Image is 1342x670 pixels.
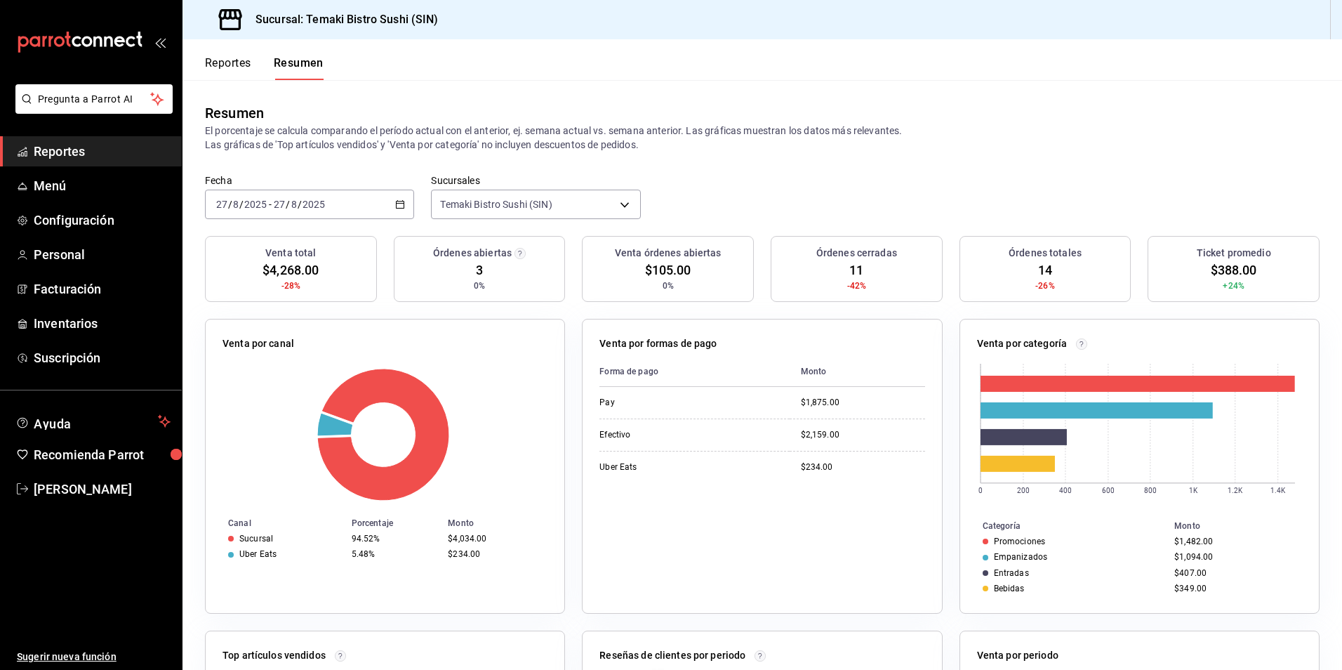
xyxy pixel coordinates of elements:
[849,261,863,280] span: 11
[34,480,171,499] span: [PERSON_NAME]
[206,515,346,531] th: Canal
[286,199,290,210] span: /
[1223,280,1244,292] span: +24%
[34,314,171,333] span: Inventarios
[1270,487,1286,494] text: 1.4K
[1009,246,1082,261] h3: Órdenes totales
[1169,518,1319,534] th: Monto
[663,280,674,292] span: 0%
[205,56,251,80] button: Reportes
[1189,487,1198,494] text: 1K
[1174,537,1296,546] div: $1,482.00
[232,199,239,210] input: --
[239,549,277,559] div: Uber Eats
[977,336,1068,351] p: Venta por categoría
[1174,552,1296,562] div: $1,094.00
[154,37,166,48] button: open_drawer_menu
[1228,487,1243,494] text: 1.2K
[34,280,171,298] span: Facturación
[10,102,173,117] a: Pregunta a Parrot AI
[263,261,319,280] span: $4,268.00
[346,515,443,531] th: Porcentaje
[1174,584,1296,593] div: $349.00
[265,246,316,261] h3: Venta total
[599,429,740,441] div: Efectivo
[960,518,1169,534] th: Categoría
[442,515,564,531] th: Monto
[599,648,745,663] p: Reseñas de clientes por periodo
[801,461,925,473] div: $234.00
[431,176,640,185] label: Sucursales
[269,199,272,210] span: -
[474,280,485,292] span: 0%
[1016,487,1029,494] text: 200
[205,56,324,80] div: navigation tabs
[352,549,437,559] div: 5.48%
[34,348,171,367] span: Suscripción
[38,92,151,107] span: Pregunta a Parrot AI
[222,648,326,663] p: Top artículos vendidos
[298,199,302,210] span: /
[352,534,437,544] div: 94.52%
[244,11,439,28] h3: Sucursal: Temaki Bistro Sushi (SIN)
[448,534,542,544] div: $4,034.00
[615,246,722,261] h3: Venta órdenes abiertas
[239,534,273,544] div: Sucursal
[1143,487,1156,494] text: 800
[978,487,983,494] text: 0
[17,650,171,664] span: Sugerir nueva función
[1197,246,1271,261] h3: Ticket promedio
[34,245,171,264] span: Personal
[15,84,173,114] button: Pregunta a Parrot AI
[599,336,717,351] p: Venta por formas de pago
[994,537,1045,546] div: Promociones
[994,584,1025,593] div: Bebidas
[215,199,228,210] input: --
[1174,568,1296,578] div: $407.00
[599,461,740,473] div: Uber Eats
[790,357,925,387] th: Monto
[222,336,294,351] p: Venta por canal
[1035,280,1055,292] span: -26%
[847,280,867,292] span: -42%
[34,176,171,195] span: Menú
[476,261,483,280] span: 3
[994,568,1029,578] div: Entradas
[291,199,298,210] input: --
[281,280,301,292] span: -28%
[448,549,542,559] div: $234.00
[801,429,925,441] div: $2,159.00
[1101,487,1114,494] text: 600
[228,199,232,210] span: /
[440,197,552,211] span: Temaki Bistro Sushi (SIN)
[273,199,286,210] input: --
[244,199,267,210] input: ----
[274,56,324,80] button: Resumen
[205,176,414,185] label: Fecha
[977,648,1058,663] p: Venta por periodo
[599,397,740,409] div: Pay
[645,261,691,280] span: $105.00
[599,357,789,387] th: Forma de pago
[34,211,171,230] span: Configuración
[816,246,897,261] h3: Órdenes cerradas
[1038,261,1052,280] span: 14
[801,397,925,409] div: $1,875.00
[34,413,152,430] span: Ayuda
[1058,487,1071,494] text: 400
[1211,261,1257,280] span: $388.00
[34,445,171,464] span: Recomienda Parrot
[433,246,512,261] h3: Órdenes abiertas
[205,103,264,124] div: Resumen
[994,552,1047,562] div: Empanizados
[302,199,326,210] input: ----
[205,124,1320,152] p: El porcentaje se calcula comparando el período actual con el anterior, ej. semana actual vs. sema...
[239,199,244,210] span: /
[34,142,171,161] span: Reportes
